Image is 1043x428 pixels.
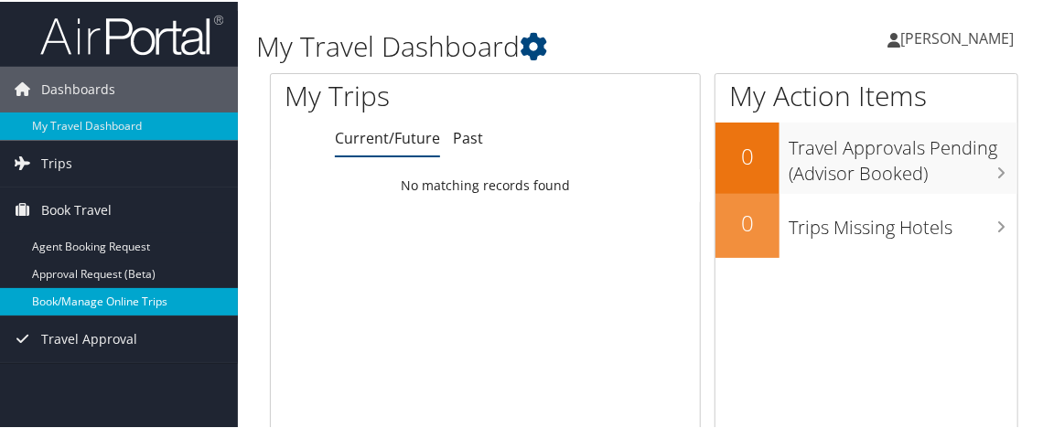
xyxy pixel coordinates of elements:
[335,126,440,146] a: Current/Future
[41,315,137,360] span: Travel Approval
[715,192,1017,256] a: 0Trips Missing Hotels
[256,26,773,64] h1: My Travel Dashboard
[41,186,112,231] span: Book Travel
[715,139,780,170] h2: 0
[900,27,1014,47] span: [PERSON_NAME]
[715,75,1017,113] h1: My Action Items
[887,9,1032,64] a: [PERSON_NAME]
[789,204,1017,239] h3: Trips Missing Hotels
[715,121,1017,191] a: 0Travel Approvals Pending (Advisor Booked)
[41,65,115,111] span: Dashboards
[715,206,780,237] h2: 0
[285,75,508,113] h1: My Trips
[789,124,1017,185] h3: Travel Approvals Pending (Advisor Booked)
[40,12,223,55] img: airportal-logo.png
[271,167,700,200] td: No matching records found
[453,126,483,146] a: Past
[41,139,72,185] span: Trips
